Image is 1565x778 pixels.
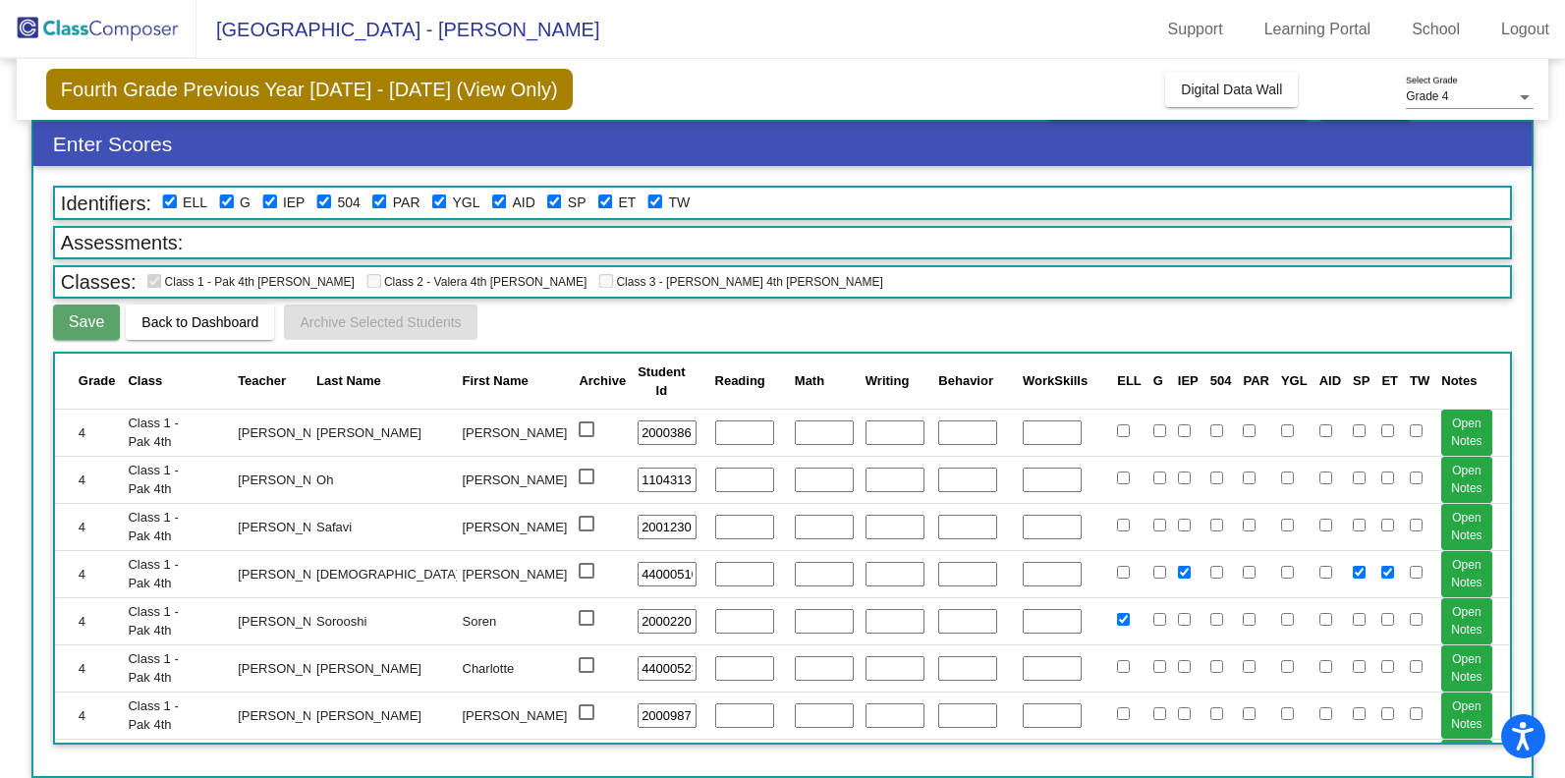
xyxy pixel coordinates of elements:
div: Reading [715,371,783,391]
button: Open Notes [1441,457,1491,503]
label: Speech only [568,193,587,213]
td: Class 1 - Pak 4th [122,692,186,739]
span: Classes: [55,268,142,296]
div: Behavior [938,371,993,391]
label: Student needs extra time [619,193,637,213]
span: G [1153,373,1163,388]
label: English Language Learner [183,193,207,213]
div: Writing [866,371,927,391]
td: 4 [55,644,122,692]
td: [PERSON_NAME] [310,409,465,456]
span: ELL [1117,373,1142,388]
td: 4 [55,597,122,644]
td: Class 1 - Pak 4th [122,503,186,550]
span: AID [1319,373,1341,388]
span: Grade 4 [1406,89,1448,103]
label: HM parent [393,193,420,213]
div: Student Id [638,362,702,401]
button: Open Notes [1441,504,1491,550]
div: Last Name [316,371,459,391]
span: Identifiers: [55,190,157,217]
span: 504 [1210,373,1232,388]
td: Class 1 - Pak 4th [122,644,186,692]
td: [PERSON_NAME] [310,644,465,692]
label: Young for Grade Level (birthday) [453,193,480,213]
div: Last Name [316,371,381,391]
div: Class [128,371,180,391]
span: Archive Selected Students [300,314,461,330]
span: Fourth Grade Previous Year [DATE] - [DATE] (View Only) [46,69,573,110]
div: WorkSkills [1023,371,1088,391]
label: Twin [668,193,690,213]
td: [PERSON_NAME] [232,503,349,550]
label: Individualized Education Plan [283,193,306,213]
span: IEP [1178,373,1199,388]
td: Charlotte [457,644,574,692]
td: [PERSON_NAME] [232,597,349,644]
td: 4 [55,409,122,456]
th: Notes [1435,354,1515,409]
span: Back to Dashboard [141,314,258,330]
button: Save [53,305,120,340]
td: 4 [55,692,122,739]
span: YGL [1281,373,1308,388]
button: Open Notes [1441,693,1491,739]
span: SP [1353,373,1369,388]
span: Class 2 - Valera 4th [PERSON_NAME] [366,275,587,289]
div: First Name [463,371,568,391]
div: Teacher [238,371,343,391]
button: Open Notes [1441,645,1491,692]
span: Archive [579,373,626,388]
div: Writing [866,371,910,391]
td: Class 1 - Pak 4th [122,550,186,597]
h3: Enter Scores [33,122,1532,166]
button: Open Notes [1441,551,1491,597]
td: [PERSON_NAME] [232,550,349,597]
span: Save [69,313,104,330]
td: 4 [55,550,122,597]
td: Class 1 - Pak 4th [122,456,186,503]
div: First Name [463,371,529,391]
span: Digital Data Wall [1181,82,1282,97]
label: Student has 1:1 [513,193,535,213]
td: Class 1 - Pak 4th [122,409,186,456]
td: [PERSON_NAME] [232,644,349,692]
th: Grade [55,354,122,409]
span: Class 1 - Pak 4th [PERSON_NAME] [147,275,355,289]
span: TW [1410,373,1429,388]
div: Teacher [238,371,286,391]
td: Class 1 - Pak 4th [122,597,186,644]
div: Behavior [938,371,1011,391]
td: [PERSON_NAME] [232,409,349,456]
div: Class [128,371,162,391]
div: Student Id [638,362,685,401]
button: Digital Data Wall [1165,72,1298,107]
td: [PERSON_NAME] [232,692,349,739]
td: [PERSON_NAME] [457,409,574,456]
div: WorkSkills [1023,371,1105,391]
td: Soren [457,597,574,644]
span: [GEOGRAPHIC_DATA] - [PERSON_NAME] [196,14,599,45]
div: Math [795,371,854,391]
td: [PERSON_NAME] [457,692,574,739]
a: Support [1152,14,1239,45]
td: [PERSON_NAME] [457,550,574,597]
td: Sorooshi [310,597,465,644]
div: Math [795,371,824,391]
td: Oh [310,456,465,503]
span: Assessments: [55,229,189,256]
label: Gifted and Talented [240,193,251,213]
a: Logout [1485,14,1565,45]
td: [PERSON_NAME] [232,456,349,503]
a: Learning Portal [1249,14,1387,45]
label: 504 Plan [337,193,360,213]
td: Safavi [310,503,465,550]
button: Back to Dashboard [126,305,274,340]
td: [PERSON_NAME] [310,692,465,739]
button: Open Notes [1441,410,1491,456]
span: PAR [1243,373,1268,388]
td: [DEMOGRAPHIC_DATA] [310,550,465,597]
div: Reading [715,371,765,391]
button: Open Notes [1441,598,1491,644]
td: 4 [55,456,122,503]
